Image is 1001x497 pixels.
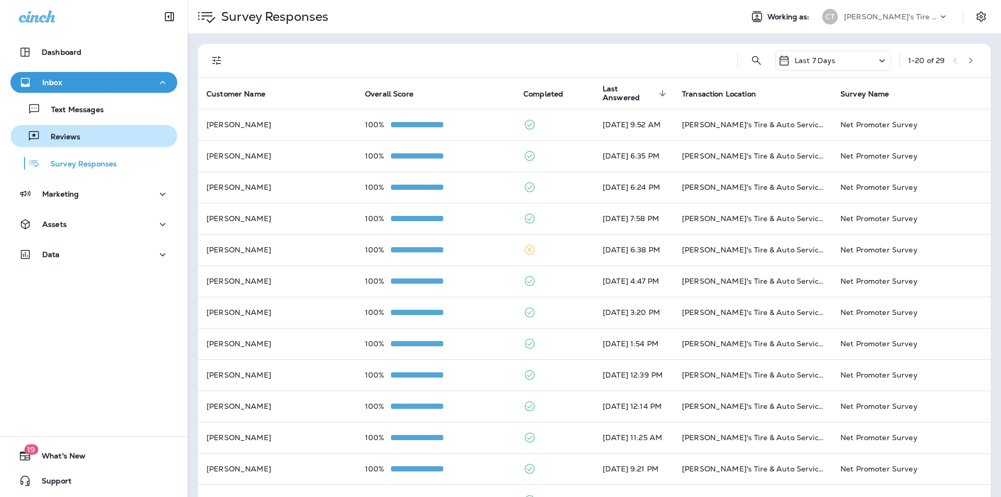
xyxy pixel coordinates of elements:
[365,371,391,379] p: 100%
[832,422,991,453] td: Net Promoter Survey
[603,84,669,102] span: Last Answered
[594,140,674,172] td: [DATE] 6:35 PM
[198,234,357,265] td: [PERSON_NAME]
[523,89,577,99] span: Completed
[594,109,674,140] td: [DATE] 9:52 AM
[42,250,60,259] p: Data
[822,9,838,25] div: CT
[832,391,991,422] td: Net Promoter Survey
[908,56,945,65] div: 1 - 20 of 29
[523,90,563,99] span: Completed
[198,203,357,234] td: [PERSON_NAME]
[10,470,177,491] button: Support
[767,13,812,21] span: Working as:
[42,78,62,87] p: Inbox
[832,234,991,265] td: Net Promoter Survey
[674,359,832,391] td: [PERSON_NAME]'s Tire & Auto Service | [PERSON_NAME]
[198,422,357,453] td: [PERSON_NAME]
[198,172,357,203] td: [PERSON_NAME]
[365,277,391,285] p: 100%
[40,132,80,142] p: Reviews
[31,477,71,489] span: Support
[24,444,38,455] span: 19
[198,328,357,359] td: [PERSON_NAME]
[42,190,79,198] p: Marketing
[41,105,104,115] p: Text Messages
[365,246,391,254] p: 100%
[594,297,674,328] td: [DATE] 3:20 PM
[832,140,991,172] td: Net Promoter Survey
[365,214,391,223] p: 100%
[198,391,357,422] td: [PERSON_NAME]
[155,6,184,27] button: Collapse Sidebar
[217,9,328,25] p: Survey Responses
[10,42,177,63] button: Dashboard
[840,89,903,99] span: Survey Name
[594,234,674,265] td: [DATE] 6:38 PM
[10,125,177,147] button: Reviews
[40,160,117,169] p: Survey Responses
[10,72,177,93] button: Inbox
[603,84,656,102] span: Last Answered
[365,89,427,99] span: Overall Score
[832,297,991,328] td: Net Promoter Survey
[674,172,832,203] td: [PERSON_NAME]'s Tire & Auto Service | Ambassador
[674,422,832,453] td: [PERSON_NAME]'s Tire & Auto Service | Ambassador
[674,265,832,297] td: [PERSON_NAME]'s Tire & Auto Service | Ambassador
[206,50,227,71] button: Filters
[206,90,265,99] span: Customer Name
[682,89,770,99] span: Transaction Location
[42,220,67,228] p: Assets
[674,328,832,359] td: [PERSON_NAME]'s Tire & Auto Service | Laplace
[972,7,991,26] button: Settings
[365,90,413,99] span: Overall Score
[365,308,391,317] p: 100%
[594,265,674,297] td: [DATE] 4:47 PM
[832,453,991,484] td: Net Promoter Survey
[832,265,991,297] td: Net Promoter Survey
[365,120,391,129] p: 100%
[31,452,86,464] span: What's New
[795,56,836,65] p: Last 7 Days
[844,13,938,21] p: [PERSON_NAME]'s Tire & Auto
[840,90,889,99] span: Survey Name
[10,98,177,120] button: Text Messages
[365,183,391,191] p: 100%
[10,184,177,204] button: Marketing
[682,90,756,99] span: Transaction Location
[674,109,832,140] td: [PERSON_NAME]'s Tire & Auto Service | [PERSON_NAME]
[832,172,991,203] td: Net Promoter Survey
[832,359,991,391] td: Net Promoter Survey
[10,214,177,235] button: Assets
[746,50,767,71] button: Search Survey Responses
[365,152,391,160] p: 100%
[198,453,357,484] td: [PERSON_NAME]
[594,359,674,391] td: [DATE] 12:39 PM
[674,203,832,234] td: [PERSON_NAME]'s Tire & Auto Service | [GEOGRAPHIC_DATA][PERSON_NAME]
[198,359,357,391] td: [PERSON_NAME]
[10,152,177,174] button: Survey Responses
[674,140,832,172] td: [PERSON_NAME]'s Tire & Auto Service | Laplace
[674,234,832,265] td: [PERSON_NAME]'s Tire & Auto Service | Laplace
[594,453,674,484] td: [DATE] 9:21 PM
[832,109,991,140] td: Net Promoter Survey
[10,244,177,265] button: Data
[198,297,357,328] td: [PERSON_NAME]
[674,297,832,328] td: [PERSON_NAME]'s Tire & Auto Service | Ambassador
[594,172,674,203] td: [DATE] 6:24 PM
[594,422,674,453] td: [DATE] 11:25 AM
[10,445,177,466] button: 19What's New
[674,453,832,484] td: [PERSON_NAME]'s Tire & Auto Service | Laplace
[206,89,279,99] span: Customer Name
[674,391,832,422] td: [PERSON_NAME]'s Tire & Auto Service | Laplace
[594,203,674,234] td: [DATE] 7:58 PM
[365,433,391,442] p: 100%
[198,109,357,140] td: [PERSON_NAME]
[198,265,357,297] td: [PERSON_NAME]
[365,340,391,348] p: 100%
[832,328,991,359] td: Net Promoter Survey
[42,48,81,56] p: Dashboard
[594,391,674,422] td: [DATE] 12:14 PM
[365,402,391,410] p: 100%
[832,203,991,234] td: Net Promoter Survey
